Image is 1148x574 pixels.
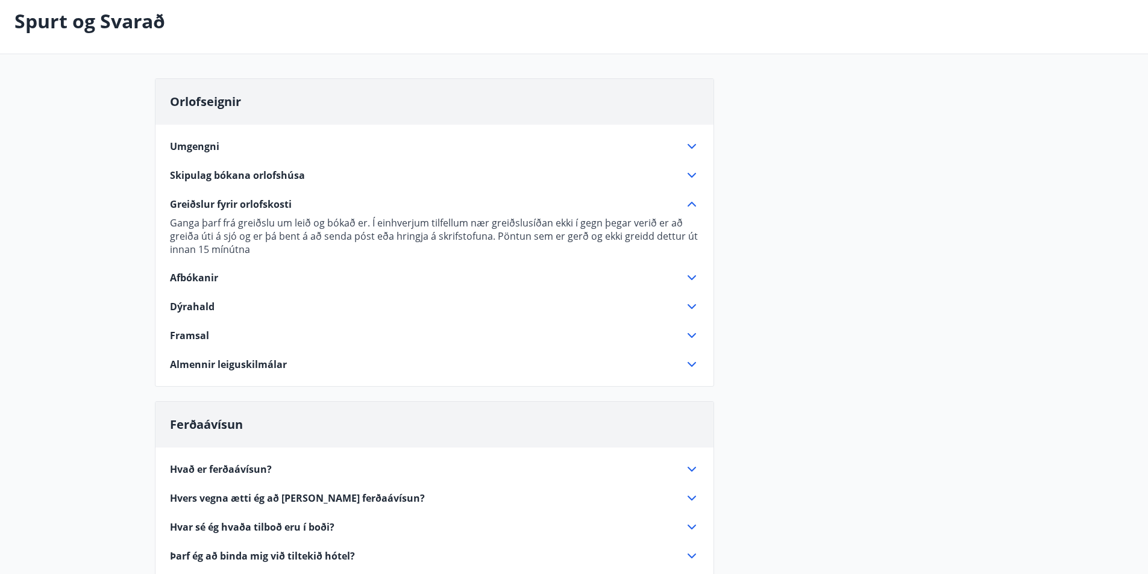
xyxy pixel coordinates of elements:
div: Greiðslur fyrir orlofskosti [170,197,699,211]
span: Afbókanir [170,271,218,284]
div: Hvers vegna ætti ég að [PERSON_NAME] ferðaávísun? [170,491,699,505]
span: Hvers vegna ætti ég að [PERSON_NAME] ferðaávísun? [170,491,425,505]
div: Þarf ég að binda mig við tiltekið hótel? [170,549,699,563]
div: Afbókanir [170,270,699,285]
p: Spurt og Svarað [14,8,165,34]
span: Þarf ég að binda mig við tiltekið hótel? [170,549,355,563]
span: Umgengni [170,140,219,153]
span: Almennir leiguskilmálar [170,358,287,371]
span: Hvar sé ég hvaða tilboð eru í boði? [170,520,334,534]
span: Orlofseignir [170,93,241,110]
div: Umgengni [170,139,699,154]
div: Almennir leiguskilmálar [170,357,699,372]
div: Skipulag bókana orlofshúsa [170,168,699,182]
span: Greiðslur fyrir orlofskosti [170,198,292,211]
p: Ganga þarf frá greiðslu um leið og bókað er. Í einhverjum tilfellum nær greiðslusíðan ekki í gegn... [170,216,699,256]
span: Skipulag bókana orlofshúsa [170,169,305,182]
div: Hvar sé ég hvaða tilboð eru í boði? [170,520,699,534]
span: Ferðaávísun [170,416,243,432]
span: Hvað er ferðaávísun? [170,463,272,476]
div: Hvað er ferðaávísun? [170,462,699,476]
div: Framsal [170,328,699,343]
span: Dýrahald [170,300,215,313]
div: Dýrahald [170,299,699,314]
span: Framsal [170,329,209,342]
div: Greiðslur fyrir orlofskosti [170,211,699,256]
